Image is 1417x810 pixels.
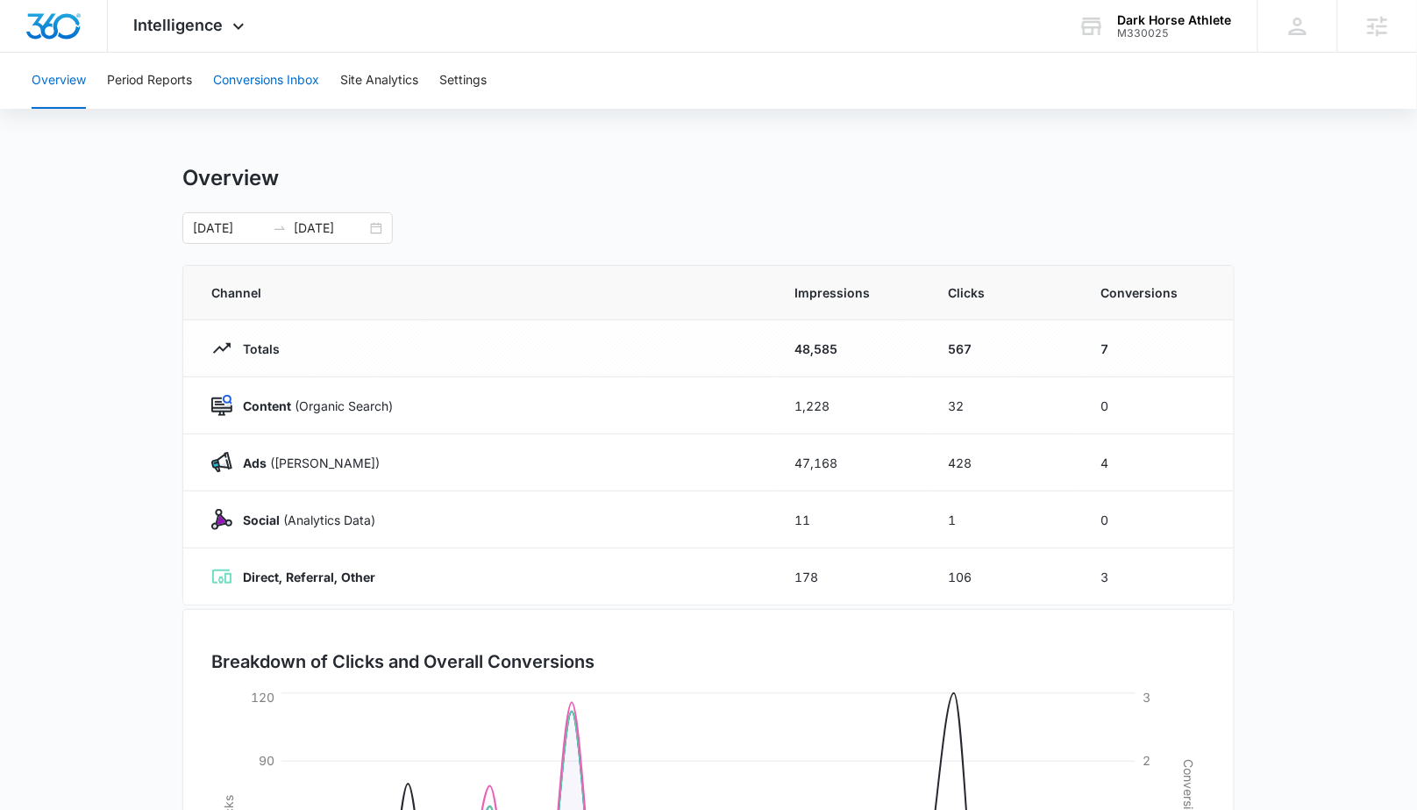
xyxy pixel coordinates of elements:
[927,491,1080,548] td: 1
[211,395,232,416] img: Content
[1118,13,1232,27] div: account name
[46,46,193,60] div: Domain: [DOMAIN_NAME]
[1143,754,1150,769] tspan: 2
[1080,491,1234,548] td: 0
[194,104,296,115] div: Keywords by Traffic
[28,46,42,60] img: website_grey.svg
[232,511,375,529] p: (Analytics Data)
[28,28,42,42] img: logo_orange.svg
[211,283,752,302] span: Channel
[948,283,1059,302] span: Clicks
[182,165,279,191] h1: Overview
[67,104,157,115] div: Domain Overview
[243,455,267,470] strong: Ads
[439,53,487,109] button: Settings
[1118,27,1232,39] div: account id
[340,53,418,109] button: Site Analytics
[1080,548,1234,606] td: 3
[1080,434,1234,491] td: 4
[273,221,287,235] span: swap-right
[251,691,274,706] tspan: 120
[927,377,1080,434] td: 32
[294,219,367,238] input: End date
[213,53,319,109] button: Conversions Inbox
[1101,283,1206,302] span: Conversions
[794,283,906,302] span: Impressions
[232,340,280,358] p: Totals
[211,452,232,473] img: Ads
[1080,377,1234,434] td: 0
[174,102,189,116] img: tab_keywords_by_traffic_grey.svg
[134,16,224,34] span: Intelligence
[232,397,393,415] p: (Organic Search)
[211,509,232,530] img: Social
[32,53,86,109] button: Overview
[927,548,1080,606] td: 106
[232,454,380,472] p: ([PERSON_NAME])
[273,221,287,235] span: to
[49,28,86,42] div: v 4.0.25
[773,434,927,491] td: 47,168
[193,219,266,238] input: Start date
[243,513,280,527] strong: Social
[47,102,61,116] img: tab_domain_overview_orange.svg
[773,320,927,377] td: 48,585
[773,377,927,434] td: 1,228
[243,398,291,413] strong: Content
[211,649,595,675] h3: Breakdown of Clicks and Overall Conversions
[927,320,1080,377] td: 567
[773,548,927,606] td: 178
[1080,320,1234,377] td: 7
[243,570,375,584] strong: Direct, Referral, Other
[259,754,274,769] tspan: 90
[1143,691,1150,706] tspan: 3
[773,491,927,548] td: 11
[927,434,1080,491] td: 428
[107,53,192,109] button: Period Reports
